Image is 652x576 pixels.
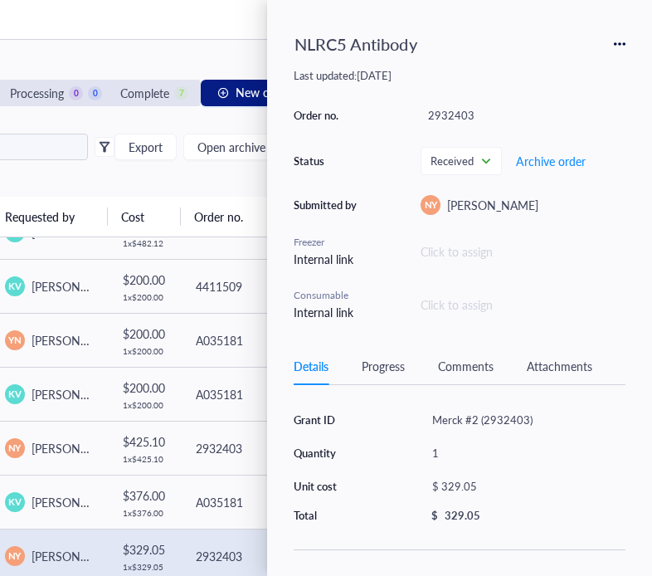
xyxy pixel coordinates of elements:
div: Comments [438,357,494,375]
div: 0 [69,86,83,100]
td: A035181 [181,367,297,421]
div: A035181 [196,493,284,511]
div: 7 [174,86,188,100]
div: Merck #2 (2932403) [425,408,625,432]
div: $ [431,508,438,523]
span: Received [431,154,489,168]
button: Export [114,134,177,160]
div: Attachments [527,357,592,375]
span: KV [8,495,21,509]
div: 1 [425,442,625,465]
div: NLRC5 Antibody [287,27,425,61]
div: $ 425.10 [123,432,168,451]
div: 1 x $ 376.00 [123,508,168,518]
span: [PERSON_NAME] [32,494,123,510]
div: 1 x $ 425.10 [123,454,168,464]
span: [PERSON_NAME] [447,197,538,213]
span: Open archive [197,140,265,154]
div: 1 x $ 200.00 [123,346,168,356]
div: 0 [88,86,102,100]
button: Open archive [183,134,280,160]
div: Internal link [294,250,360,268]
div: $ 200.00 [123,378,168,397]
div: Order no. [294,108,360,123]
div: Grant ID [294,412,378,427]
span: KV [8,225,21,239]
span: NY [8,441,22,455]
div: A035181 [196,385,284,403]
span: NY [424,198,437,212]
div: Total [294,508,378,523]
div: Details [294,357,328,375]
span: Archive order [516,154,586,168]
span: [PERSON_NAME] [32,440,123,456]
div: 1 x $ 329.05 [123,562,168,572]
span: [PERSON_NAME] [32,278,123,295]
span: [PERSON_NAME] [32,332,123,349]
div: A035181 [196,331,284,349]
div: Internal link [294,303,360,321]
div: 2932403 [196,439,284,457]
th: Cost [108,197,181,237]
div: Status [294,154,360,168]
div: Click to assign [421,295,625,314]
span: [PERSON_NAME] [32,224,123,241]
span: YN [8,333,22,347]
div: Quantity [294,446,378,461]
span: KV [8,279,21,293]
td: A035181 [181,475,297,529]
div: $ 376.00 [123,486,168,505]
div: 2932403 [421,104,625,127]
button: New order [201,80,310,106]
th: Order no. [181,197,297,237]
div: Freezer [294,235,360,250]
div: Processing [10,84,64,102]
div: 329.05 [445,508,480,523]
span: [PERSON_NAME] [32,386,123,403]
div: Consumable [294,288,360,303]
div: 4411509 [196,277,284,295]
div: Submitted by [294,198,360,212]
span: [PERSON_NAME] [32,548,123,564]
div: $ 329.05 [425,475,619,498]
td: 4411509 [181,259,297,313]
span: KV [8,387,21,401]
div: 1 x $ 200.00 [123,292,168,302]
div: Click to assign [421,242,625,261]
div: 2932403 [196,547,284,565]
td: A035181 [181,313,297,367]
button: Archive order [515,148,586,174]
div: 1 x $ 482.12 [123,238,168,248]
div: Complete [120,84,169,102]
td: 2932403 [181,421,297,475]
div: $ 329.05 [123,540,168,559]
div: $ 200.00 [123,325,168,343]
div: Last updated: [DATE] [294,68,625,83]
div: Progress [362,357,405,375]
div: 1 x $ 200.00 [123,400,168,410]
span: Export [129,140,163,154]
span: New order [236,85,290,99]
span: NY [8,549,22,563]
div: Unit cost [294,479,378,494]
div: $ 200.00 [123,271,168,289]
